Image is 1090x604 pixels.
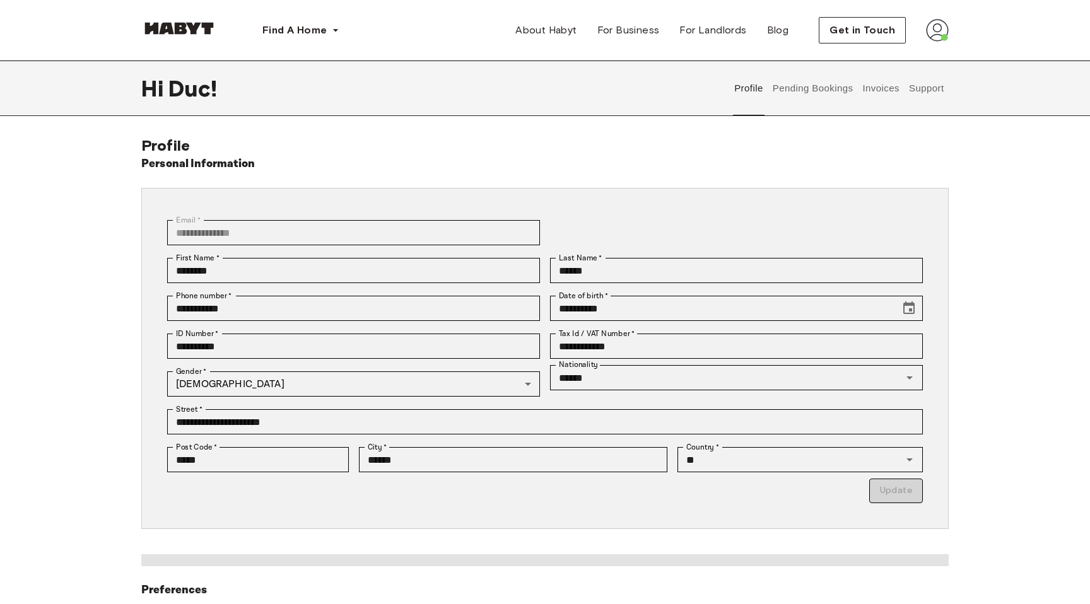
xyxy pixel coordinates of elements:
button: Open [901,369,918,386]
label: Phone number [176,290,232,301]
span: Blog [767,23,789,38]
label: Date of birth [559,290,608,301]
label: Street [176,404,202,415]
span: Find A Home [262,23,327,38]
label: Tax Id / VAT Number [559,328,635,339]
button: Invoices [861,61,901,116]
span: Profile [141,136,190,154]
label: Country [686,441,719,453]
a: About Habyt [505,18,587,43]
label: City [368,441,387,453]
span: For Business [597,23,660,38]
img: Habyt [141,22,217,35]
div: You can't change your email address at the moment. Please reach out to customer support in case y... [167,220,540,245]
button: Find A Home [252,18,349,43]
button: Support [907,61,946,116]
div: [DEMOGRAPHIC_DATA] [167,371,540,397]
label: Email [176,214,201,226]
a: Blog [757,18,799,43]
a: For Business [587,18,670,43]
span: For Landlords [679,23,746,38]
img: avatar [926,19,949,42]
a: For Landlords [669,18,756,43]
button: Choose date, selected date is May 21, 1994 [896,296,922,321]
button: Open [901,451,918,468]
label: ID Number [176,328,218,339]
button: Profile [733,61,765,116]
span: Get in Touch [829,23,895,38]
button: Get in Touch [819,17,906,44]
label: First Name [176,252,220,264]
label: Gender [176,366,206,377]
span: About Habyt [515,23,577,38]
span: Hi [141,75,168,102]
label: Post Code [176,441,218,453]
div: user profile tabs [730,61,949,116]
button: Pending Bookings [771,61,855,116]
label: Last Name [559,252,602,264]
h6: Preferences [141,581,949,599]
span: Duc ! [168,75,217,102]
h6: Personal Information [141,155,255,173]
label: Nationality [559,359,598,370]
